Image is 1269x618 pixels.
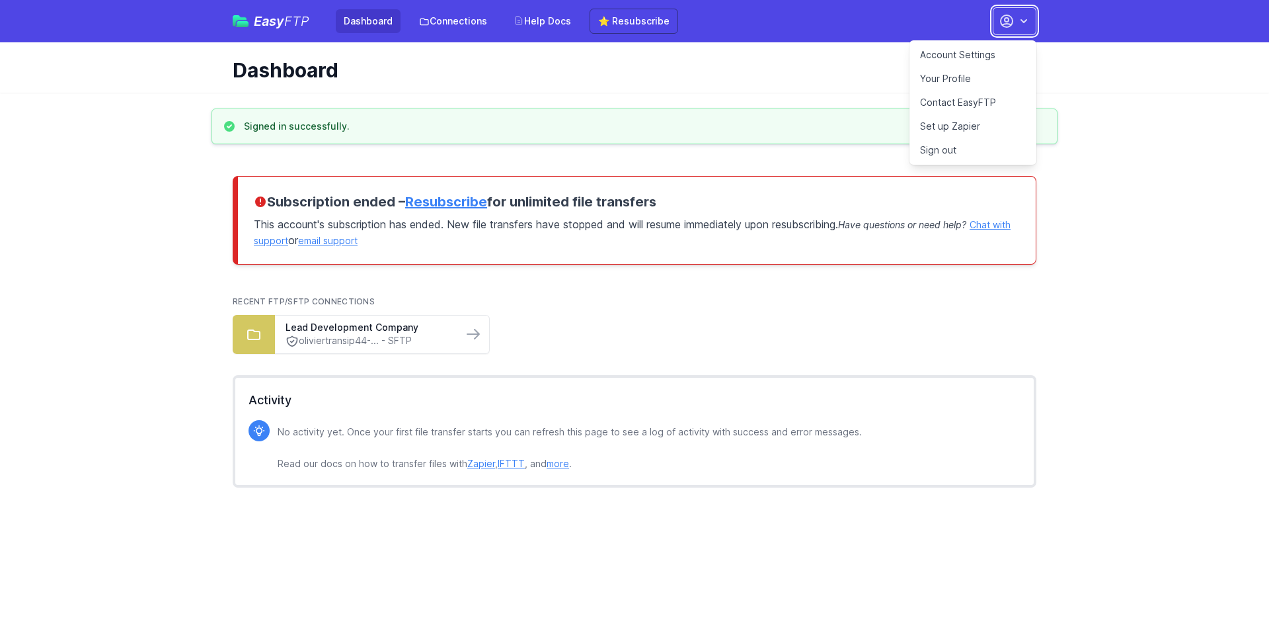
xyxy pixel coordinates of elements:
[467,458,495,469] a: Zapier
[286,334,452,348] a: oliviertransip44-... - SFTP
[254,193,1020,211] h3: Subscription ended – for unlimited file transfers
[249,391,1020,410] h2: Activity
[278,424,862,472] p: No activity yet. Once your first file transfer starts you can refresh this page to see a log of a...
[498,458,525,469] a: IFTTT
[233,15,309,28] a: EasyFTP
[909,43,1036,67] a: Account Settings
[411,9,495,33] a: Connections
[233,58,1026,82] h1: Dashboard
[298,235,358,246] a: email support
[254,15,309,28] span: Easy
[254,211,1020,248] p: This account's subscription has ended. New file transfers have stopped and will resume immediatel...
[233,15,249,27] img: easyftp_logo.png
[233,296,1036,307] h2: Recent FTP/SFTP Connections
[405,194,487,210] a: Resubscribe
[590,9,678,34] a: ⭐ Resubscribe
[286,321,452,334] a: Lead Development Company
[284,13,309,29] span: FTP
[909,114,1036,138] a: Set up Zapier
[909,67,1036,91] a: Your Profile
[244,120,350,133] h3: Signed in successfully.
[1203,552,1253,602] iframe: Drift Widget Chat Controller
[909,91,1036,114] a: Contact EasyFTP
[506,9,579,33] a: Help Docs
[547,458,569,469] a: more
[909,138,1036,162] a: Sign out
[838,219,966,230] span: Have questions or need help?
[336,9,401,33] a: Dashboard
